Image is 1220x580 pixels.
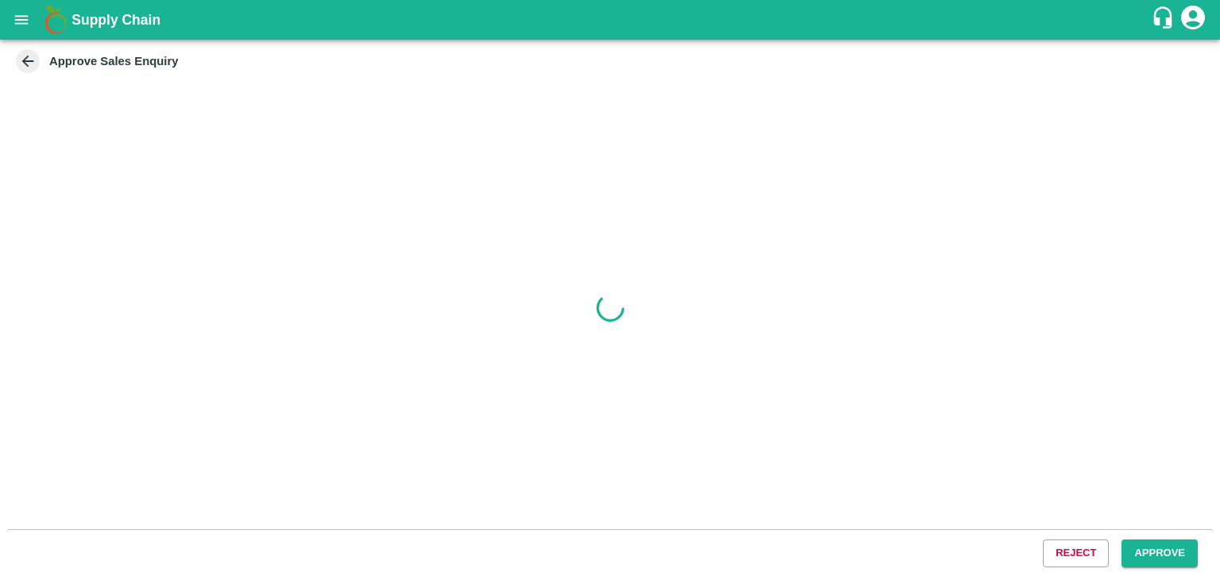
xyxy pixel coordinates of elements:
img: logo [40,4,71,36]
a: Supply Chain [71,9,1151,31]
button: open drawer [3,2,40,38]
b: Supply Chain [71,12,160,28]
button: Approve [1122,539,1198,567]
button: Reject [1043,539,1109,567]
strong: Approve Sales Enquiry [49,55,179,68]
div: customer-support [1151,6,1179,34]
div: account of current user [1179,3,1207,37]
